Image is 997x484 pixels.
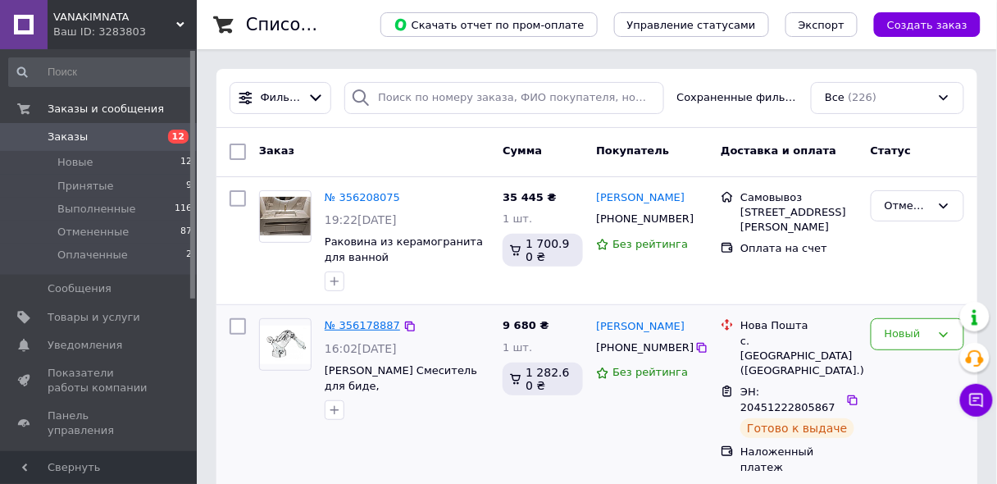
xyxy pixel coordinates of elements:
[259,144,294,157] span: Заказ
[57,179,114,194] span: Принятые
[53,10,176,25] span: VANAKIMNATA
[740,386,835,413] span: ЭН: 20451222805867
[57,248,128,263] span: Оплаченные
[612,238,688,250] span: Без рейтинга
[885,326,931,343] div: Новый
[186,248,192,263] span: 2
[186,179,192,194] span: 9
[858,18,981,30] a: Создать заказ
[885,198,931,215] div: Отменен
[57,202,136,217] span: Выполненные
[48,281,112,296] span: Сообщения
[503,363,583,395] div: 1 282.60 ₴
[325,213,397,226] span: 19:22[DATE]
[874,12,981,37] button: Создать заказ
[8,57,193,87] input: Поиск
[740,241,857,256] div: Оплата на счет
[614,12,769,37] button: Управление статусами
[57,155,93,170] span: Новые
[627,19,756,31] span: Управление статусами
[325,342,397,355] span: 16:02[DATE]
[593,337,694,358] div: [PHONE_NUMBER]
[740,445,857,474] div: Наложенный платеж
[394,17,585,32] span: Скачать отчет по пром-оплате
[825,90,844,106] span: Все
[325,364,477,407] a: [PERSON_NAME] Смеситель для биде, хром/[PERSON_NAME]
[175,202,192,217] span: 116
[48,338,122,353] span: Уведомления
[168,130,189,144] span: 12
[344,82,663,114] input: Поиск по номеру заказа, ФИО покупателя, номеру телефона, Email, номеру накладной
[180,155,192,170] span: 12
[677,90,799,106] span: Сохраненные фильтры:
[503,191,556,203] span: 35 445 ₴
[48,366,152,395] span: Показатели работы компании
[593,208,694,230] div: [PHONE_NUMBER]
[325,319,400,331] a: № 356178887
[48,409,152,438] span: Панель управления
[260,326,311,364] img: Фото товару
[596,144,669,157] span: Покупатель
[799,19,844,31] span: Экспорт
[259,190,312,243] a: Фото товару
[246,15,387,34] h1: Список заказов
[596,319,685,335] a: [PERSON_NAME]
[740,205,857,235] div: [STREET_ADDRESS][PERSON_NAME]
[325,235,483,263] a: Раковина из керамогранита для ванной
[848,91,876,103] span: (226)
[887,19,967,31] span: Создать заказ
[740,334,857,379] div: с. [GEOGRAPHIC_DATA] ([GEOGRAPHIC_DATA].)
[503,319,549,331] span: 9 680 ₴
[261,90,301,106] span: Фильтры
[259,318,312,371] a: Фото товару
[48,310,140,325] span: Товары и услуги
[48,102,164,116] span: Заказы и сообщения
[48,130,88,144] span: Заказы
[180,225,192,240] span: 87
[596,190,685,206] a: [PERSON_NAME]
[612,366,688,378] span: Без рейтинга
[960,384,993,417] button: Чат с покупателем
[785,12,858,37] button: Экспорт
[57,225,129,240] span: Отмененные
[740,190,857,205] div: Самовывоз
[260,197,311,235] img: Фото товару
[740,418,854,438] div: Готово к выдаче
[503,341,532,354] span: 1 шт.
[503,212,532,225] span: 1 шт.
[503,144,542,157] span: Сумма
[503,234,583,267] div: 1 700.90 ₴
[721,144,836,157] span: Доставка и оплата
[871,144,912,157] span: Статус
[53,25,197,39] div: Ваш ID: 3283803
[740,318,857,333] div: Нова Пошта
[380,12,598,37] button: Скачать отчет по пром-оплате
[325,191,400,203] a: № 356208075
